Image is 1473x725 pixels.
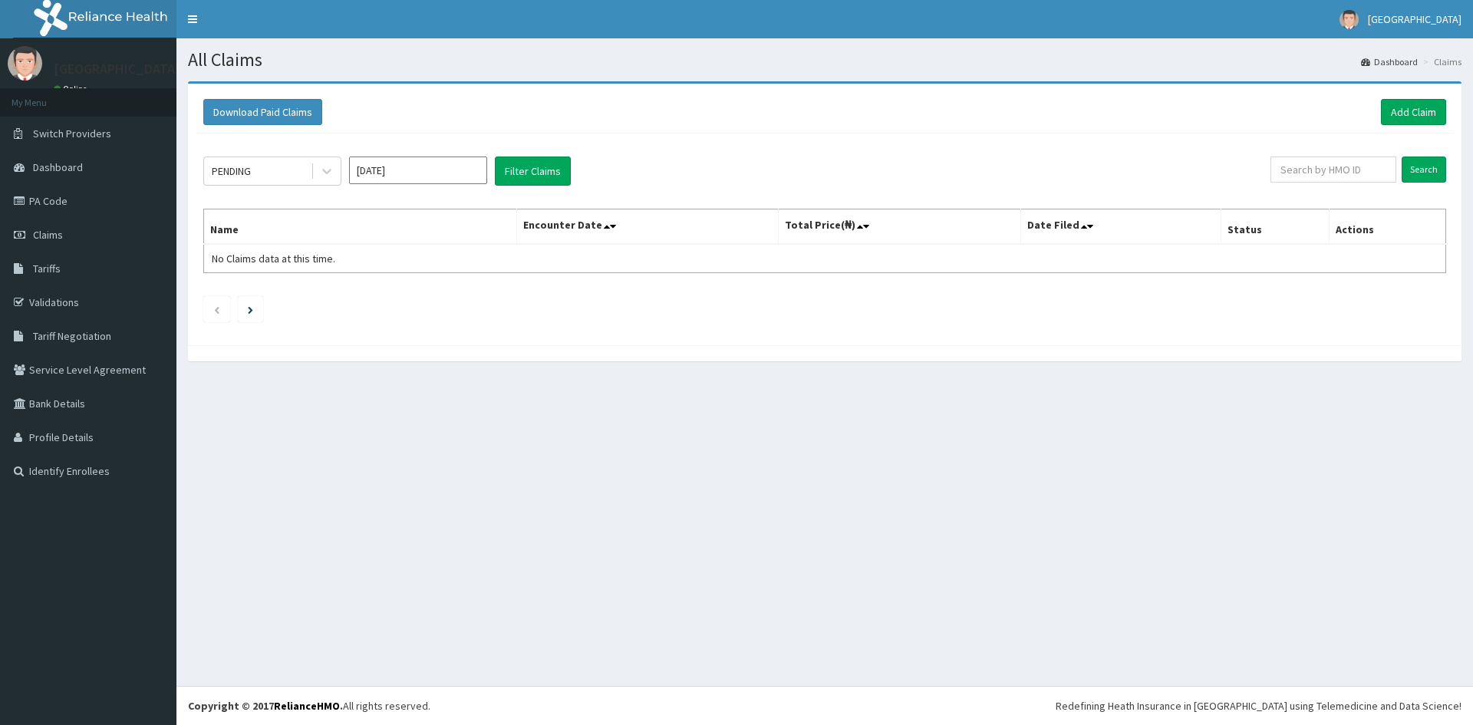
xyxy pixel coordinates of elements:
th: Name [204,209,517,245]
a: Dashboard [1361,55,1418,68]
th: Date Filed [1020,209,1221,245]
th: Actions [1329,209,1445,245]
h1: All Claims [188,50,1461,70]
li: Claims [1419,55,1461,68]
div: PENDING [212,163,251,179]
div: Redefining Heath Insurance in [GEOGRAPHIC_DATA] using Telemedicine and Data Science! [1056,698,1461,713]
a: Previous page [213,302,220,316]
input: Select Month and Year [349,157,487,184]
strong: Copyright © 2017 . [188,699,343,713]
input: Search by HMO ID [1270,157,1396,183]
a: Add Claim [1381,99,1446,125]
a: Online [54,84,91,94]
th: Total Price(₦) [778,209,1020,245]
p: [GEOGRAPHIC_DATA] [54,62,180,76]
button: Filter Claims [495,157,571,186]
span: [GEOGRAPHIC_DATA] [1368,12,1461,26]
span: Claims [33,228,63,242]
span: Tariff Negotiation [33,329,111,343]
span: Tariffs [33,262,61,275]
span: Switch Providers [33,127,111,140]
footer: All rights reserved. [176,686,1473,725]
a: RelianceHMO [274,699,340,713]
input: Search [1402,157,1446,183]
img: User Image [1340,10,1359,29]
span: Dashboard [33,160,83,174]
a: Next page [248,302,253,316]
th: Status [1221,209,1329,245]
th: Encounter Date [516,209,778,245]
img: User Image [8,46,42,81]
button: Download Paid Claims [203,99,322,125]
span: No Claims data at this time. [212,252,335,265]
